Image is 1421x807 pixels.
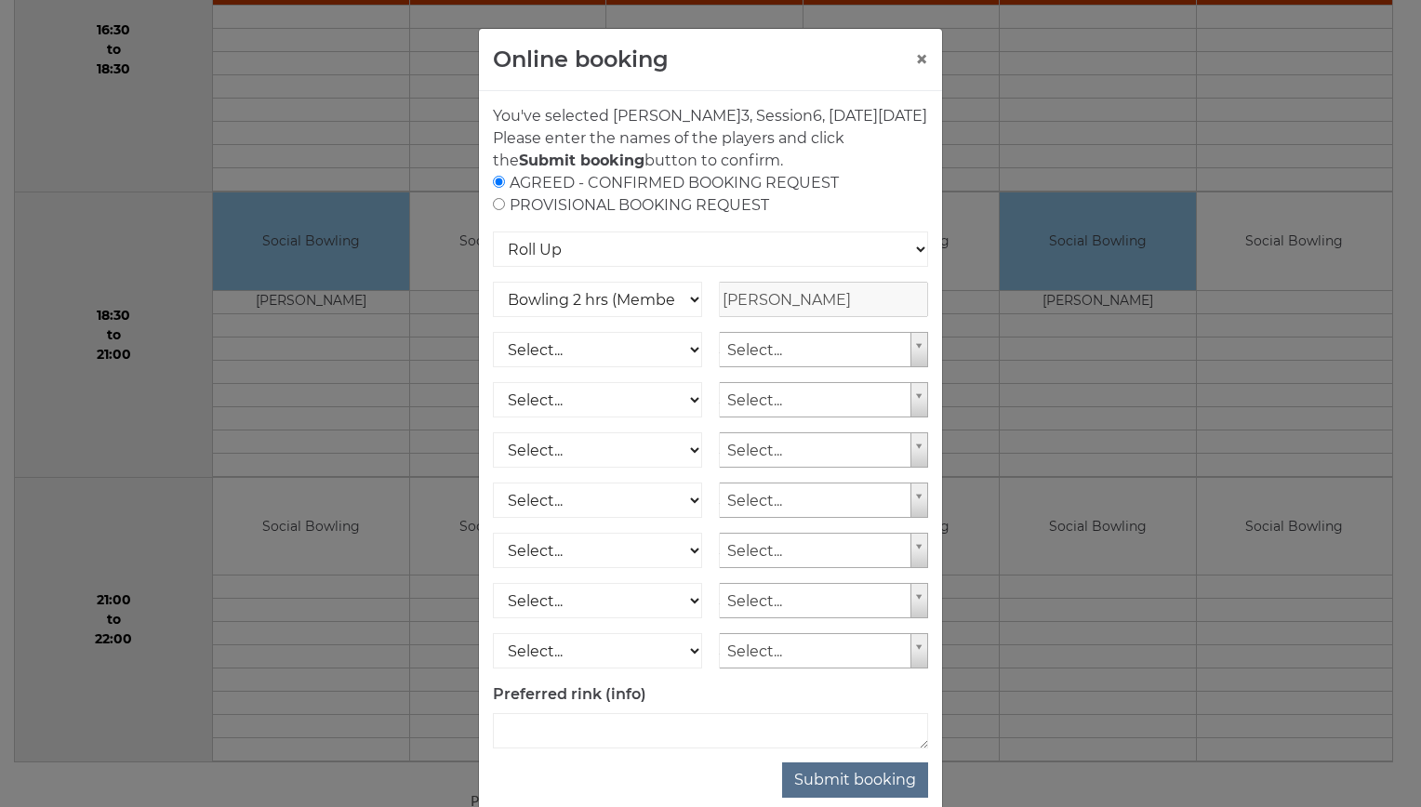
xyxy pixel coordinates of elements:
[493,683,646,706] label: Preferred rink (info)
[719,432,928,468] a: Select...
[813,107,822,125] span: 6
[727,634,903,669] span: Select...
[719,633,928,668] a: Select...
[727,483,903,519] span: Select...
[727,433,903,469] span: Select...
[719,533,928,568] a: Select...
[782,762,928,798] button: Submit booking
[719,483,928,518] a: Select...
[727,584,903,619] span: Select...
[915,48,928,71] button: ×
[493,172,928,217] div: AGREED - CONFIRMED BOOKING REQUEST PROVISIONAL BOOKING REQUEST
[727,333,903,368] span: Select...
[727,534,903,569] span: Select...
[719,332,928,367] a: Select...
[741,107,750,125] span: 3
[519,152,644,169] strong: Submit booking
[493,127,928,172] p: Please enter the names of the players and click the button to confirm.
[493,43,669,76] h4: Online booking
[493,105,928,127] p: You've selected [PERSON_NAME] , Session , [DATE][DATE]
[719,382,928,417] a: Select...
[719,583,928,618] a: Select...
[727,383,903,418] span: Select...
